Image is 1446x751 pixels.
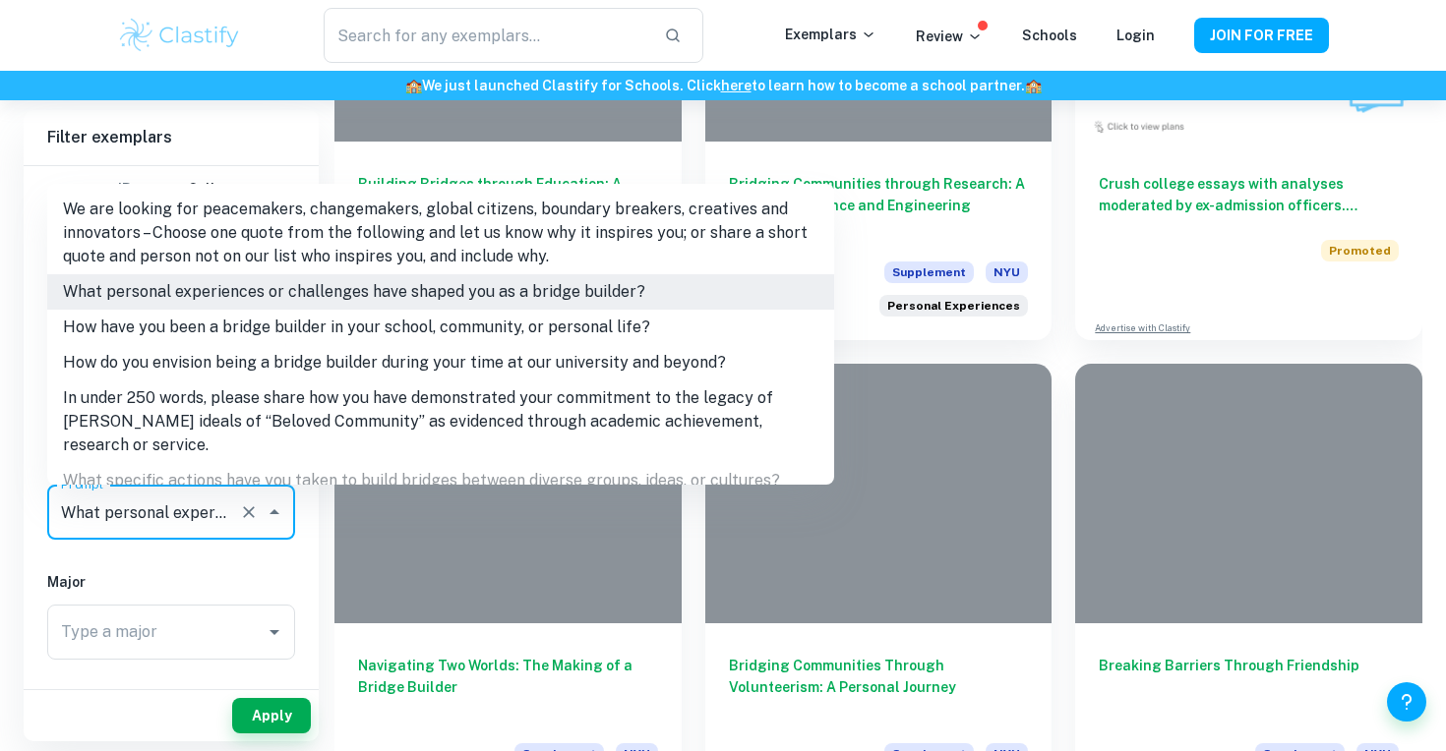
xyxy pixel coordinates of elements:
[47,192,834,274] li: We are looking for peacemakers, changemakers, global citizens, boundary breakers, creatives and i...
[4,75,1442,96] h6: We just launched Clastify for Schools. Click to learn how to become a school partner.
[261,498,288,526] button: Close
[324,8,648,63] input: Search for any exemplars...
[1387,682,1426,722] button: Help and Feedback
[785,24,876,45] p: Exemplars
[1022,28,1077,43] a: Schools
[721,78,752,93] a: here
[101,166,149,213] button: IB
[235,498,263,526] button: Clear
[1099,173,1399,216] h6: Crush college essays with analyses moderated by ex-admission officers. Upgrade now
[1321,240,1399,261] span: Promoted
[47,310,834,345] li: How have you been a bridge builder in your school, community, or personal life?
[729,655,1029,720] h6: Bridging Communities Through Volunteerism: A Personal Journey
[1099,655,1399,720] h6: Breaking Barriers Through Friendship
[986,261,1028,283] span: NYU
[117,16,242,55] img: Clastify logo
[879,295,1028,317] div: What personal experiences or challenges have shaped you as a bridge builder?
[1116,28,1155,43] a: Login
[884,261,974,283] span: Supplement
[47,345,834,380] li: How do you envision being a bridge builder during your time at our university and beyond?
[232,698,311,733] button: Apply
[1095,321,1190,335] a: Advertise with Clastify
[887,297,1020,315] span: Personal Experiences
[188,166,241,213] button: College
[729,173,1029,238] h6: Bridging Communities through Research: A Journey in Science and Engineering
[101,166,241,213] div: Filter type choice
[358,173,658,238] h6: Building Bridges through Education: A Personal Journey
[24,110,319,165] h6: Filter exemplars
[47,571,295,593] h6: Major
[261,618,288,646] button: Open
[47,380,834,463] li: In under 250 words, please share how you have demonstrated your commitment to the legacy of [PERS...
[405,78,422,93] span: 🏫
[916,26,983,47] p: Review
[1194,18,1329,53] button: JOIN FOR FREE
[1025,78,1042,93] span: 🏫
[358,655,658,720] h6: Navigating Two Worlds: The Making of a Bridge Builder
[47,274,834,310] li: What personal experiences or challenges have shaped you as a bridge builder?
